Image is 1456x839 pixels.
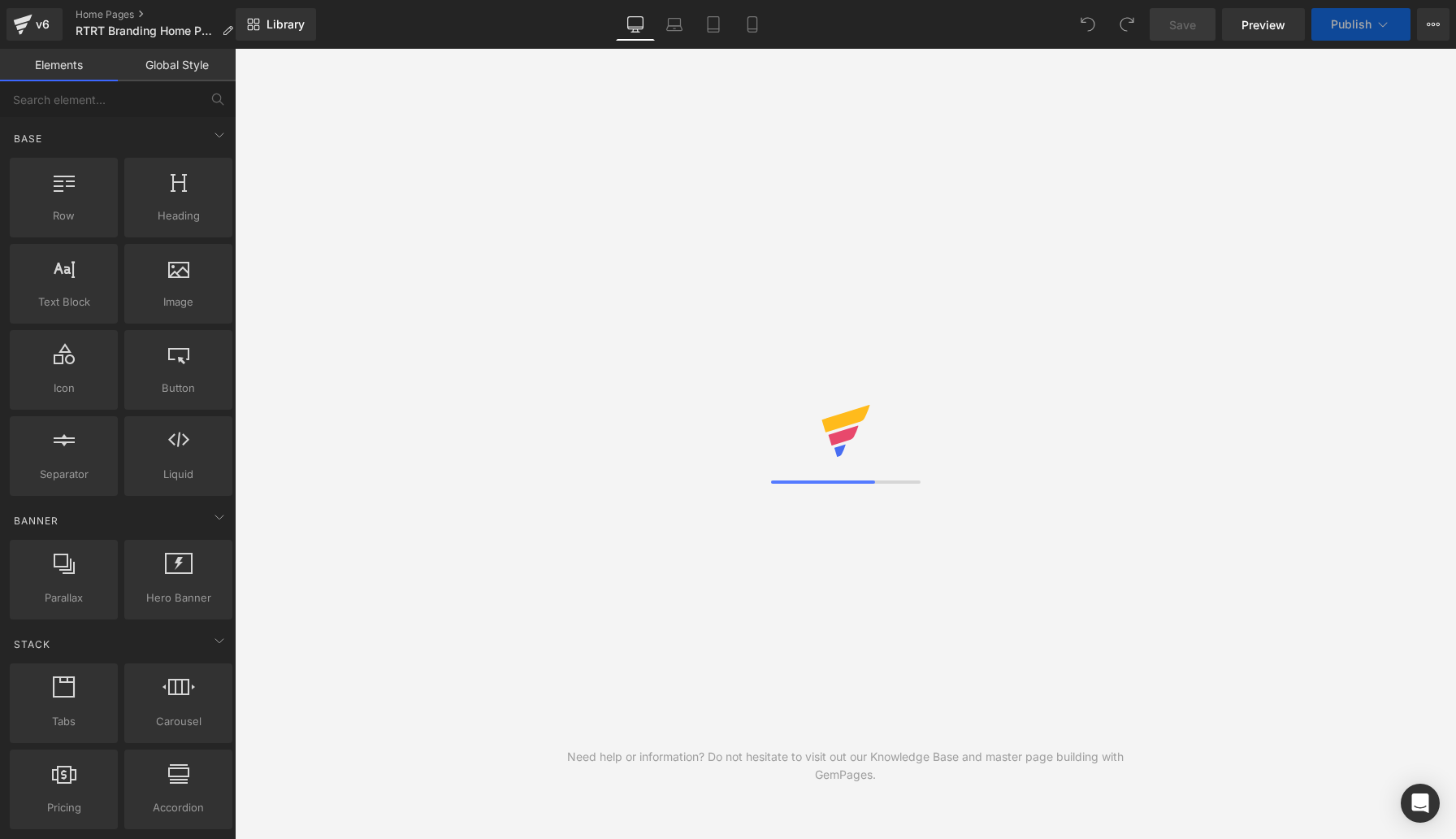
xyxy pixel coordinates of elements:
span: Pricing [15,799,113,816]
span: Carousel [129,713,227,730]
button: More [1417,8,1449,41]
span: RTRT Branding Home Page [76,24,215,37]
a: Global Style [118,49,236,81]
span: Tabs [15,713,113,730]
a: Preview [1222,8,1305,41]
span: Preview [1241,16,1285,33]
a: Mobile [733,8,772,41]
a: Desktop [616,8,655,41]
span: Accordion [129,799,227,816]
div: v6 [32,14,53,35]
span: Hero Banner [129,589,227,606]
span: Save [1169,16,1196,33]
span: Base [12,131,44,146]
span: Separator [15,466,113,483]
a: Home Pages [76,8,246,21]
span: Icon [15,380,113,397]
span: Row [15,207,113,224]
span: Stack [12,637,52,652]
span: Liquid [129,466,227,483]
button: Publish [1311,8,1410,41]
a: New Library [236,8,316,41]
a: Tablet [694,8,733,41]
span: Button [129,380,227,397]
span: Text Block [15,293,113,311]
a: v6 [6,8,63,41]
span: Banner [12,513,60,528]
button: Undo [1072,8,1104,41]
span: Publish [1331,18,1371,31]
a: Laptop [655,8,694,41]
span: Library [266,17,305,32]
span: Parallax [15,589,113,606]
div: Open Intercom Messenger [1401,784,1440,823]
button: Redo [1111,8,1143,41]
div: Need help or information? Do not hesitate to visit out our Knowledge Base and master page buildin... [540,748,1151,784]
span: Image [129,293,227,311]
span: Heading [129,207,227,224]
